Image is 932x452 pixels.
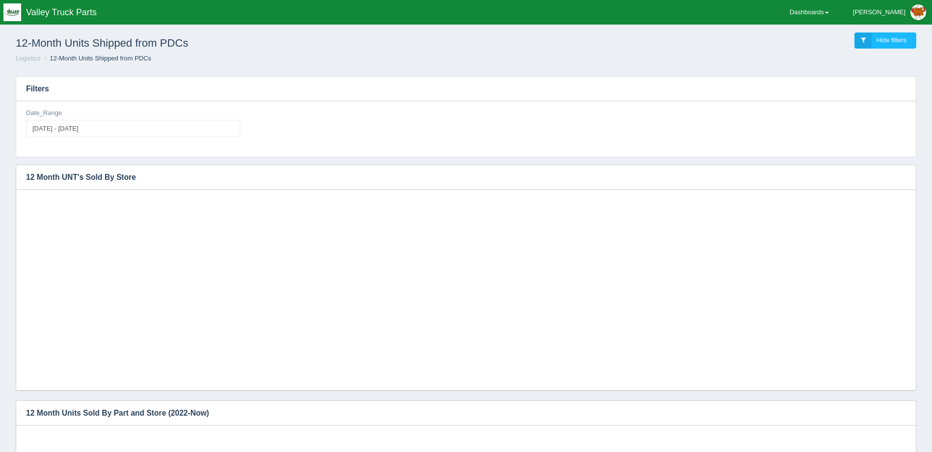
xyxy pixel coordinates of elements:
h3: Filters [16,77,916,101]
a: Hide filters [854,32,916,49]
h1: 12-Month Units Shipped from PDCs [16,32,466,54]
span: Valley Truck Parts [26,7,97,17]
div: [PERSON_NAME] [853,2,905,22]
span: Hide filters [876,36,906,44]
label: Date_Range [26,109,62,118]
h3: 12 Month UNT's Sold By Store [16,165,901,190]
img: q1blfpkbivjhsugxdrfq.png [3,3,21,21]
img: Profile Picture [910,4,926,20]
a: Logistics [16,55,41,62]
h3: 12 Month Units Sold By Part and Store (2022-Now) [16,401,901,425]
li: 12-Month Units Shipped from PDCs [42,54,151,63]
